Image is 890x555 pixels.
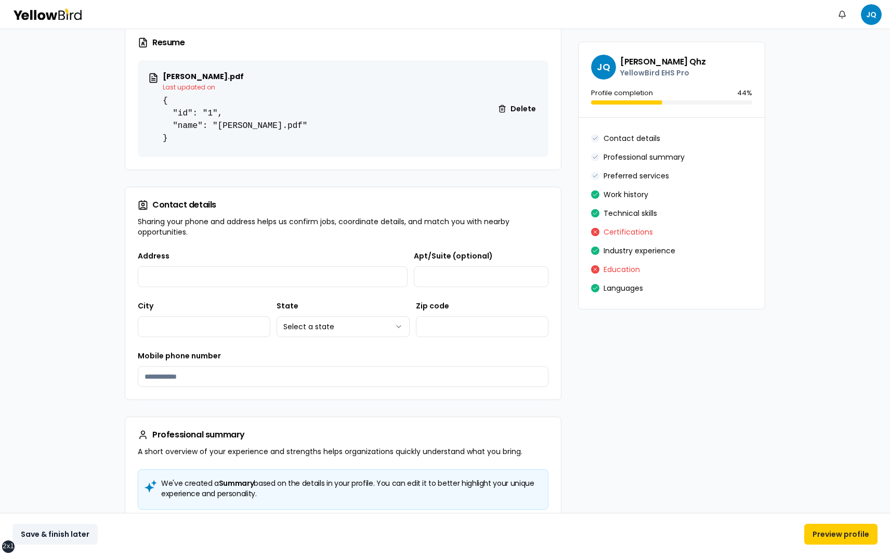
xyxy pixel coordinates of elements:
div: Contact details [152,201,216,209]
span: Summary [219,478,254,488]
button: Education [604,261,640,278]
button: Delete [490,98,544,119]
p: [PERSON_NAME].pdf [163,73,307,80]
button: Languages [604,280,643,296]
span: Delete [511,104,536,114]
span: JQ [861,4,882,25]
label: City [138,301,153,311]
div: Professional summary [152,431,245,439]
p: 44 % [737,88,752,98]
button: Preferred services [604,167,669,184]
h3: Resume [138,37,548,48]
button: Certifications [604,224,653,240]
label: Zip code [416,301,449,311]
label: Apt/Suite (optional) [414,251,493,261]
p: A short overview of your experience and strengths helps organizations quickly understand what you... [138,446,548,457]
label: State [277,301,298,311]
button: Save & finish later [12,524,98,545]
p: YellowBird EHS Pro [620,68,705,78]
span: JQ [591,55,616,80]
p: Sharing your phone and address helps us confirm jobs, coordinate details, and match you with near... [138,216,548,237]
div: 2xl [3,543,14,551]
button: Technical skills [604,205,657,222]
button: Industry experience [604,242,675,259]
label: Address [138,251,169,261]
button: Contact details [604,130,660,147]
pre: { "id": "1", "name": "[PERSON_NAME].pdf" } [163,95,307,145]
h3: [PERSON_NAME] Qhz [620,56,705,68]
label: Mobile phone number [138,351,221,361]
p: Last updated on [163,83,307,92]
button: Professional summary [604,149,685,165]
button: Preview profile [804,524,878,545]
button: Work history [604,186,648,203]
h5: We've created a based on the details in your profile. You can edit it to better highlight your un... [147,478,540,499]
p: Profile completion [591,88,653,98]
